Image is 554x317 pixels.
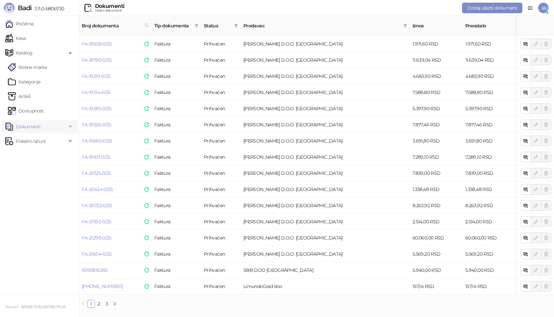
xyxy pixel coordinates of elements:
[410,68,463,84] td: 4.683,90 RSD
[103,300,111,308] li: 3
[201,68,241,84] td: Prihvaćen
[82,219,111,225] a: FA-21092-0/25
[241,52,410,68] td: Trgovina Matejić D.O.O. Kruševac
[144,252,149,256] img: e-Faktura
[152,36,201,52] td: Faktura
[8,61,47,74] a: Robne marke
[410,165,463,181] td: 7.839,00 RSD
[201,198,241,214] td: Prihvaćen
[538,3,549,13] span: IA
[82,73,110,79] a: FA-19219-0/25
[144,236,149,240] img: e-Faktura
[152,117,201,133] td: Faktura
[241,214,410,230] td: Trgovina Matejić D.O.O. Kruševac
[463,230,515,246] td: 60.060,00 RSD
[241,181,410,198] td: Trgovina Matejić D.O.O. Kruševac
[463,36,515,52] td: 1.971,60 RSD
[144,155,149,159] img: e-Faktura
[463,262,515,278] td: 5.940,00 RSD
[243,22,401,29] span: Prodavac
[144,171,149,175] img: e-Faktura
[410,198,463,214] td: 8.263,92 RSD
[95,300,103,308] li: 2
[241,230,410,246] td: Trgovina Matejić D.O.O. Kruševac
[204,22,231,29] span: Status
[18,4,32,12] span: Badi
[5,300,18,313] img: 64x64-companyLogo-4c9eac63-00ad-485c-9b48-57f283827d2d.png
[82,283,123,289] a: [PHONE_NUMBER]
[152,101,201,117] td: Faktura
[241,262,410,278] td: SBB DOO BEOGRAD
[410,230,463,246] td: 60.060,00 RSD
[144,74,149,79] img: e-Faktura
[410,16,463,36] th: Iznos
[410,133,463,149] td: 3.691,80 RSD
[201,149,241,165] td: Prihvaćen
[144,268,149,272] img: e-Faktura
[21,304,66,309] small: RASVETA-ELEKTRO PLUS
[410,101,463,117] td: 5.397,90 RSD
[16,135,46,148] span: Fiskalni računi
[463,181,515,198] td: 1.338,48 RSD
[201,262,241,278] td: Prihvaćen
[103,300,110,307] a: 3
[410,181,463,198] td: 1.338,48 RSD
[241,117,410,133] td: Trgovina Matejić D.O.O. Kruševac
[463,101,515,117] td: 5.397,90 RSD
[82,267,108,273] a: 9090816266
[241,278,410,295] td: LimundoGrad doo
[82,122,111,128] a: FA-19526-0/25
[152,214,201,230] td: Faktura
[95,4,124,9] div: Dokumenti
[241,68,410,84] td: Trgovina Matejić D.O.O. Kruševac
[144,42,149,46] img: e-Faktura
[152,16,201,36] th: Tip dokumenta
[82,235,111,241] a: FA-21299-0/25
[95,300,103,307] a: 2
[82,251,112,257] a: FA-21604-0/25
[82,106,111,111] a: FA-19385-0/25
[79,16,152,36] th: Broj dokumenta
[144,122,149,127] img: e-Faktura
[82,203,112,208] a: FA-20722-0/25
[82,22,142,29] span: Broj dokumenta
[152,181,201,198] td: Faktura
[113,302,117,306] span: right
[82,89,110,95] a: FA-19134-0/25
[81,302,85,306] span: left
[201,214,241,230] td: Prihvaćen
[201,278,241,295] td: Prihvaćen
[195,24,199,28] span: filter
[193,21,200,31] span: filter
[410,36,463,52] td: 1.971,60 RSD
[8,104,44,117] a: Dostupnost
[82,57,112,63] a: FA-18790-0/25
[16,46,33,59] span: Katalog
[234,24,238,28] span: filter
[144,187,149,192] img: e-Faktura
[201,246,241,262] td: Prihvaćen
[463,149,515,165] td: 7.289,10 RSD
[201,117,241,133] td: Prihvaćen
[144,90,149,95] img: e-Faktura
[144,219,149,224] img: e-Faktura
[152,84,201,101] td: Faktura
[241,246,410,262] td: Trgovina Matejić D.O.O. Kruševac
[241,101,410,117] td: Trgovina Matejić D.O.O. Kruševac
[201,101,241,117] td: Prihvaćen
[152,52,201,68] td: Faktura
[410,84,463,101] td: 7.588,80 RSD
[201,133,241,149] td: Prihvaćen
[463,52,515,68] td: 11.639,04 RSD
[8,90,31,103] a: ArtikliArtikli
[152,230,201,246] td: Faktura
[144,139,149,143] img: e-Faktura
[463,133,515,149] td: 3.691,80 RSD
[201,230,241,246] td: Prihvaćen
[525,3,536,13] a: Dokumentacija
[410,149,463,165] td: 7.289,10 RSD
[87,300,95,307] a: 1
[241,165,410,181] td: Trgovina Matejić D.O.O. Kruševac
[463,117,515,133] td: 7.877,46 RSD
